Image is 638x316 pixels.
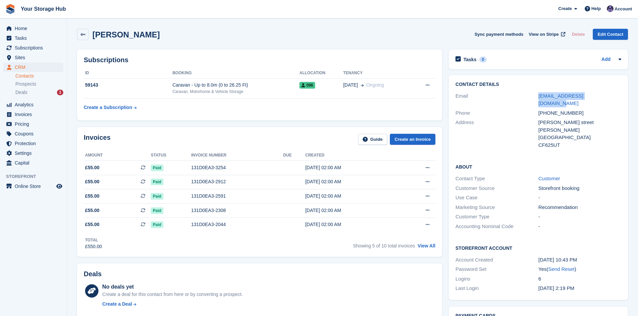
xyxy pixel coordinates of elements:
[548,266,574,272] a: Send Reset
[15,43,55,52] span: Subscriptions
[15,24,55,33] span: Home
[464,57,477,63] h2: Tasks
[172,89,299,95] div: Caravan, Motorhome & Vehicle Storage
[455,92,538,107] div: Email
[455,194,538,202] div: Use Case
[151,207,163,214] span: Paid
[15,129,55,138] span: Coupons
[84,270,101,278] h2: Deals
[15,158,55,168] span: Capital
[455,266,538,273] div: Password Set
[191,150,283,161] th: Invoice number
[55,182,63,190] a: Preview store
[305,221,399,228] div: [DATE] 02:00 AM
[85,221,99,228] span: £55.00
[84,150,151,161] th: Amount
[539,119,621,126] div: [PERSON_NAME] street
[15,89,27,96] span: Deals
[539,285,574,291] time: 2024-12-02 14:19:29 UTC
[569,29,587,40] button: Delete
[299,82,315,89] span: 096
[558,5,572,12] span: Create
[15,100,55,109] span: Analytics
[3,182,63,191] a: menu
[191,221,283,228] div: 131D0EA3-2044
[539,134,621,141] div: [GEOGRAPHIC_DATA]
[343,68,412,79] th: Tenancy
[539,194,621,202] div: -
[539,109,621,117] div: [PHONE_NUMBER]
[15,110,55,119] span: Invoices
[15,63,55,72] span: CRM
[18,3,69,14] a: Your Storage Hub
[455,185,538,192] div: Customer Source
[15,139,55,148] span: Protection
[151,165,163,171] span: Paid
[85,178,99,185] span: £55.00
[172,82,299,89] div: Caravan - Up to 8.0m (0 to 26.25 Ft)
[526,29,567,40] a: View on Stripe
[305,164,399,171] div: [DATE] 02:00 AM
[3,24,63,33] a: menu
[191,164,283,171] div: 131D0EA3-3254
[455,275,538,283] div: Logins
[607,5,614,12] img: Liam Beddard
[418,243,435,248] a: View All
[151,193,163,200] span: Paid
[85,193,99,200] span: £55.00
[191,178,283,185] div: 131D0EA3-2912
[15,81,63,88] a: Prospects
[151,150,191,161] th: Status
[539,176,560,181] a: Customer
[15,119,55,129] span: Pricing
[15,89,63,96] a: Deals 1
[6,173,67,180] span: Storefront
[5,4,15,14] img: stora-icon-8386f47178a22dfd0bd8f6a31ec36ba5ce8667c1dd55bd0f319d3a0aa187defe.svg
[299,68,343,79] th: Allocation
[84,101,137,114] a: Create a Subscription
[455,256,538,264] div: Account Created
[539,275,621,283] div: 6
[85,164,99,171] span: £55.00
[102,301,132,308] div: Create a Deal
[3,63,63,72] a: menu
[593,29,628,40] a: Edit Contact
[475,29,523,40] button: Sync payment methods
[539,256,621,264] div: [DATE] 10:43 PM
[85,207,99,214] span: £55.00
[191,193,283,200] div: 131D0EA3-2591
[3,43,63,52] a: menu
[3,33,63,43] a: menu
[305,207,399,214] div: [DATE] 02:00 AM
[15,182,55,191] span: Online Store
[3,119,63,129] a: menu
[15,148,55,158] span: Settings
[455,82,621,87] h2: Contact Details
[479,57,487,63] div: 0
[3,139,63,148] a: menu
[102,291,242,298] div: Create a deal for this contact from here or by converting a prospect.
[3,100,63,109] a: menu
[305,150,399,161] th: Created
[539,223,621,230] div: -
[390,134,435,145] a: Create an Invoice
[85,237,102,243] div: Total
[283,150,305,161] th: Due
[529,31,559,38] span: View on Stripe
[455,119,538,149] div: Address
[305,178,399,185] div: [DATE] 02:00 AM
[15,33,55,43] span: Tasks
[455,244,621,251] h2: Storefront Account
[455,204,538,211] div: Marketing Source
[539,213,621,221] div: -
[92,30,160,39] h2: [PERSON_NAME]
[353,243,415,248] span: Showing 5 of 10 total invoices
[539,185,621,192] div: Storefront booking
[358,134,387,145] a: Guide
[84,134,111,145] h2: Invoices
[455,213,538,221] div: Customer Type
[455,109,538,117] div: Phone
[84,82,172,89] div: 59143
[539,126,621,134] div: [PERSON_NAME]
[455,223,538,230] div: Accounting Nominal Code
